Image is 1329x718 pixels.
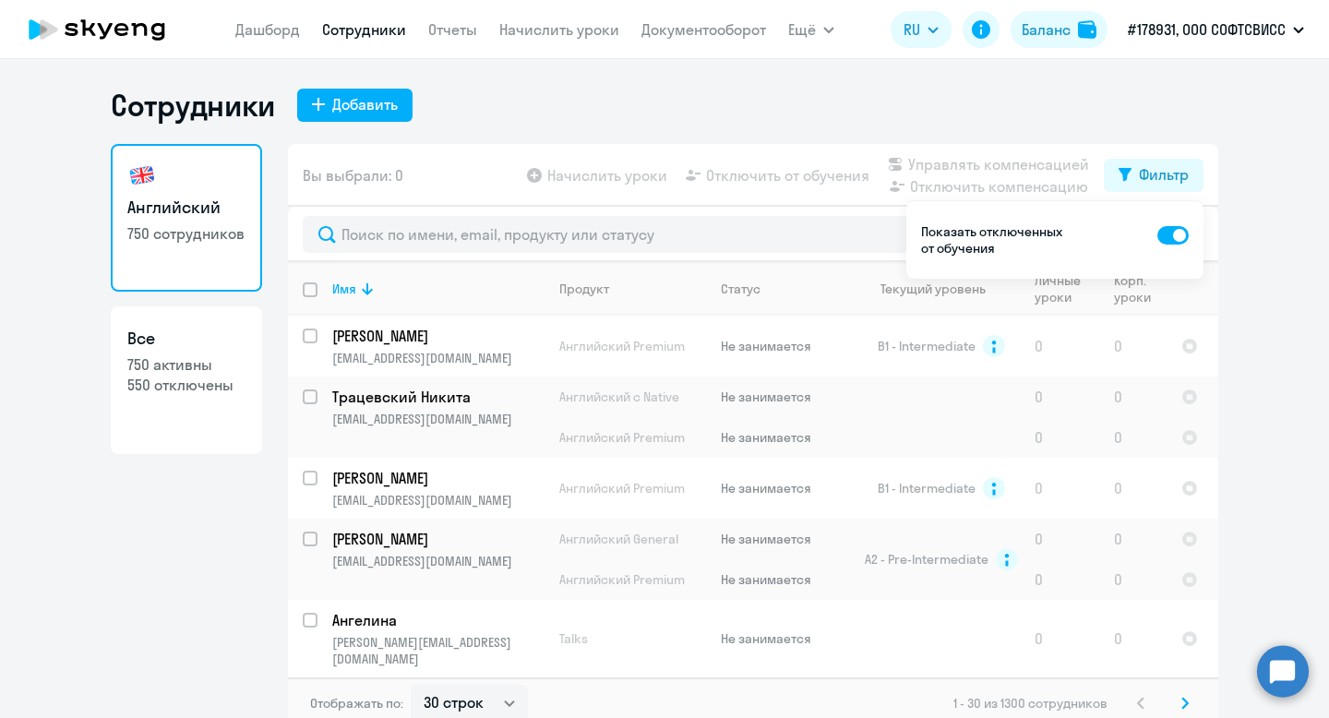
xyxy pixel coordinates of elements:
[559,281,609,297] div: Продукт
[499,20,619,39] a: Начислить уроки
[878,480,976,497] span: B1 - Intermediate
[303,164,403,186] span: Вы выбрали: 0
[878,338,976,354] span: B1 - Intermediate
[332,326,541,346] p: [PERSON_NAME]
[332,411,544,427] p: [EMAIL_ADDRESS][DOMAIN_NAME]
[921,223,1067,257] p: Показать отключенных от обучения
[1099,377,1167,417] td: 0
[1020,559,1099,600] td: 0
[332,610,541,630] p: Ангелина
[332,529,544,549] a: [PERSON_NAME]
[332,387,544,407] a: Трацевский Никита
[904,18,920,41] span: RU
[332,93,398,115] div: Добавить
[297,89,413,122] button: Добавить
[332,610,544,630] a: Ангелина
[303,216,1203,253] input: Поиск по имени, email, продукту или статусу
[1099,417,1167,458] td: 0
[559,389,679,405] span: Английский с Native
[332,350,544,366] p: [EMAIL_ADDRESS][DOMAIN_NAME]
[721,531,847,547] p: Не занимается
[332,281,356,297] div: Имя
[559,630,588,647] span: Talks
[322,20,406,39] a: Сотрудники
[127,161,157,190] img: english
[559,571,685,588] span: Английский Premium
[1020,600,1099,677] td: 0
[891,11,952,48] button: RU
[559,338,685,354] span: Английский Premium
[1119,7,1313,52] button: #178931, ООО СОФТСВИСС
[127,375,245,395] p: 550 отключены
[111,306,262,454] a: Все750 активны550 отключены
[332,553,544,569] p: [EMAIL_ADDRESS][DOMAIN_NAME]
[332,492,544,509] p: [EMAIL_ADDRESS][DOMAIN_NAME]
[1011,11,1107,48] button: Балансbalance
[721,480,847,497] p: Не занимается
[721,338,847,354] p: Не занимается
[863,281,1019,297] div: Текущий уровень
[880,281,986,297] div: Текущий уровень
[1022,18,1071,41] div: Баланс
[721,429,847,446] p: Не занимается
[1099,458,1167,519] td: 0
[235,20,300,39] a: Дашборд
[127,223,245,244] p: 750 сотрудников
[1020,377,1099,417] td: 0
[721,281,760,297] div: Статус
[788,11,834,48] button: Ещё
[1099,559,1167,600] td: 0
[1020,417,1099,458] td: 0
[127,354,245,375] p: 750 активны
[1114,272,1166,305] div: Корп. уроки
[332,634,544,667] p: [PERSON_NAME][EMAIL_ADDRESS][DOMAIN_NAME]
[559,531,678,547] span: Английский General
[332,468,541,488] p: [PERSON_NAME]
[332,281,544,297] div: Имя
[953,695,1107,712] span: 1 - 30 из 1300 сотрудников
[559,429,685,446] span: Английский Premium
[1099,519,1167,559] td: 0
[127,196,245,220] h3: Английский
[111,144,262,292] a: Английский750 сотрудников
[1128,18,1286,41] p: #178931, ООО СОФТСВИСС
[1035,272,1098,305] div: Личные уроки
[127,327,245,351] h3: Все
[721,630,847,647] p: Не занимается
[1139,163,1189,185] div: Фильтр
[721,389,847,405] p: Не занимается
[1020,458,1099,519] td: 0
[559,480,685,497] span: Английский Premium
[310,695,403,712] span: Отображать по:
[332,529,541,549] p: [PERSON_NAME]
[332,326,544,346] a: [PERSON_NAME]
[721,571,847,588] p: Не занимается
[1078,20,1096,39] img: balance
[865,551,988,568] span: A2 - Pre-Intermediate
[332,468,544,488] a: [PERSON_NAME]
[1020,316,1099,377] td: 0
[1099,316,1167,377] td: 0
[641,20,766,39] a: Документооборот
[788,18,816,41] span: Ещё
[428,20,477,39] a: Отчеты
[332,387,541,407] p: Трацевский Никита
[1104,159,1203,192] button: Фильтр
[1020,519,1099,559] td: 0
[1099,600,1167,677] td: 0
[111,87,275,124] h1: Сотрудники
